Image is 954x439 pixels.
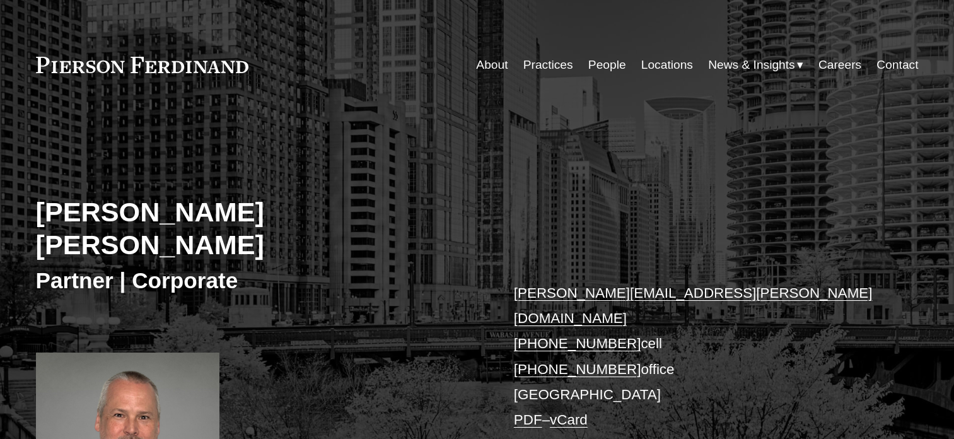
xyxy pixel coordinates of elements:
[708,53,803,77] a: folder dropdown
[641,53,693,77] a: Locations
[36,196,477,262] h2: [PERSON_NAME] [PERSON_NAME]
[818,53,861,77] a: Careers
[514,285,873,326] a: [PERSON_NAME][EMAIL_ADDRESS][PERSON_NAME][DOMAIN_NAME]
[36,267,477,295] h3: Partner | Corporate
[523,53,573,77] a: Practices
[876,53,918,77] a: Contact
[514,412,542,428] a: PDF
[588,53,626,77] a: People
[514,361,641,377] a: [PHONE_NUMBER]
[514,281,881,433] p: cell office [GEOGRAPHIC_DATA] –
[708,54,795,76] span: News & Insights
[514,336,641,351] a: [PHONE_NUMBER]
[476,53,508,77] a: About
[550,412,588,428] a: vCard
